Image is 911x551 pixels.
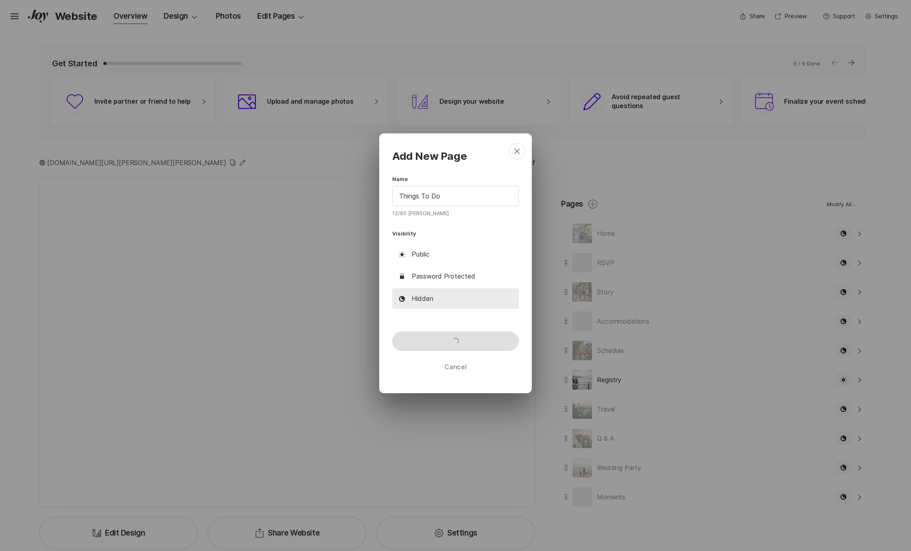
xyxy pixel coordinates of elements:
button: Loading [392,331,519,351]
p: 12/60 [PERSON_NAME] [392,209,519,217]
span: Loading [451,337,460,346]
input: A Memorable Name [393,186,518,206]
label: Name [392,176,408,182]
button: public visibility [392,244,519,265]
button: Cancel [392,357,519,377]
label: Visibility [392,230,519,237]
button: close dialog [509,143,525,159]
h3: Add New Page [392,150,519,162]
button: hidden visibility [392,288,519,309]
button: password protected visibility [392,266,519,286]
